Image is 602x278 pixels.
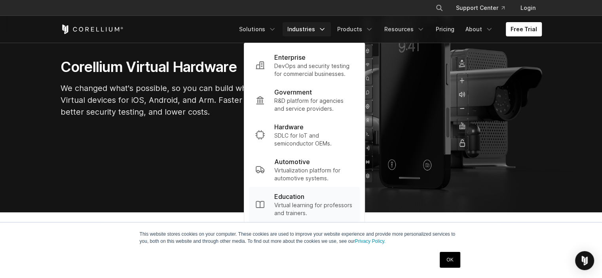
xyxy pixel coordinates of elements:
a: Journalism Secure solutions for media and community leaders. [249,222,360,257]
button: Search [432,1,446,15]
div: Open Intercom Messenger [575,251,594,270]
p: DevOps and security testing for commercial businesses. [274,62,353,78]
p: Enterprise [274,53,306,62]
a: Government R&D platform for agencies and service providers. [249,83,360,117]
a: OK [440,252,460,268]
div: Navigation Menu [426,1,542,15]
p: Government [274,87,312,97]
a: Pricing [431,22,459,36]
p: Virtual learning for professors and trainers. [274,201,353,217]
p: SDLC for IoT and semiconductor OEMs. [274,132,353,148]
a: Login [514,1,542,15]
div: Navigation Menu [234,22,542,36]
h1: Corellium Virtual Hardware [61,58,298,76]
p: Education [274,192,304,201]
p: Automotive [274,157,310,166]
a: Support Center [450,1,511,15]
a: Corellium Home [61,25,123,34]
a: Enterprise DevOps and security testing for commercial businesses. [249,48,360,83]
a: Products [332,22,378,36]
p: Virtualization platform for automotive systems. [274,166,353,182]
a: Solutions [234,22,281,36]
a: Resources [380,22,429,36]
p: R&D platform for agencies and service providers. [274,97,353,113]
a: Education Virtual learning for professors and trainers. [249,187,360,222]
p: This website stores cookies on your computer. These cookies are used to improve your website expe... [140,231,463,245]
a: Industries [283,22,331,36]
a: Privacy Policy. [355,238,386,244]
a: Automotive Virtualization platform for automotive systems. [249,152,360,187]
a: Hardware SDLC for IoT and semiconductor OEMs. [249,117,360,152]
a: Free Trial [506,22,542,36]
p: Hardware [274,122,304,132]
a: About [461,22,498,36]
p: We changed what's possible, so you can build what's next. Virtual devices for iOS, Android, and A... [61,82,298,118]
